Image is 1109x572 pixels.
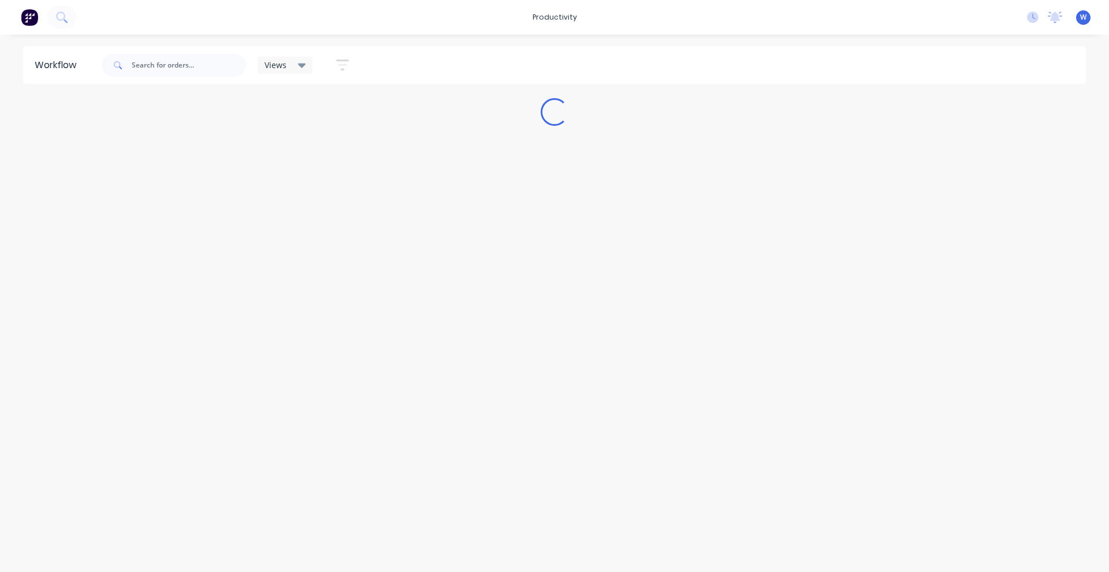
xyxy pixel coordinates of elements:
div: productivity [527,9,583,26]
span: W [1080,12,1086,23]
span: Views [265,59,286,71]
img: Factory [21,9,38,26]
input: Search for orders... [132,54,246,77]
div: Workflow [35,58,82,72]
